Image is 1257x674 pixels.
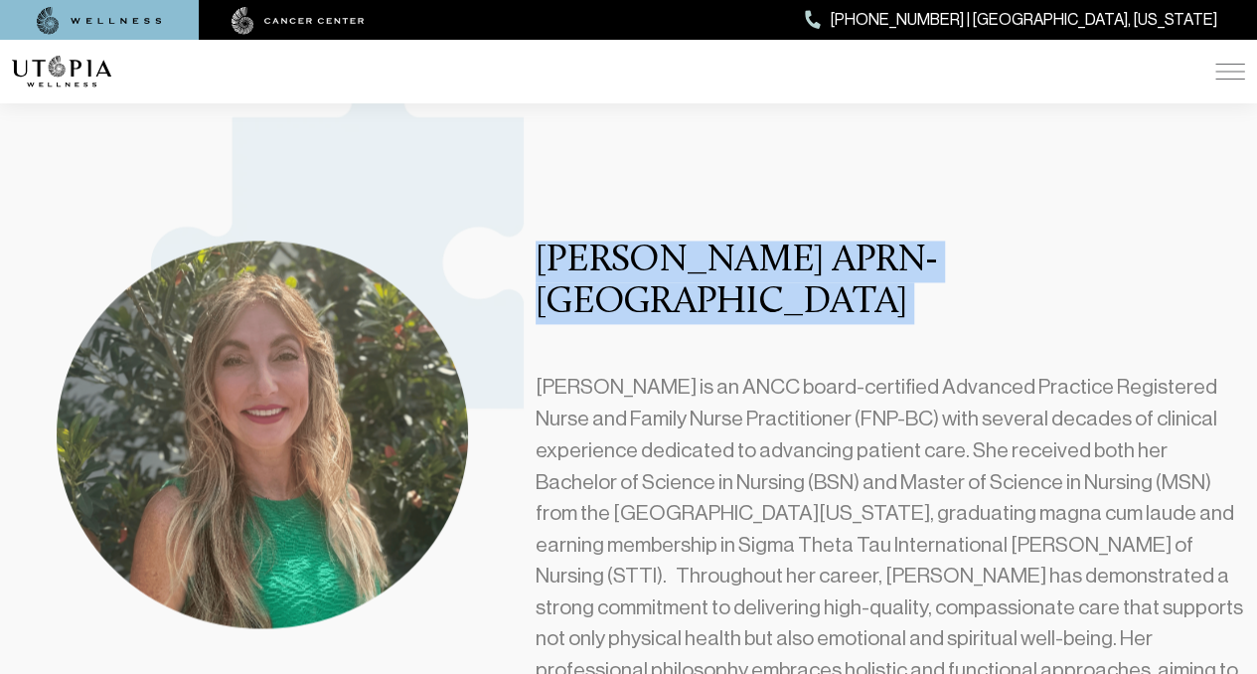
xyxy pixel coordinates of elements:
[1215,64,1245,80] img: icon-hamburger
[536,241,1245,324] h3: [PERSON_NAME] APRN- [GEOGRAPHIC_DATA]
[57,241,468,628] img: Melinda Shiver APRN- BC
[232,7,365,35] img: cancer center
[805,7,1217,33] a: [PHONE_NUMBER] | [GEOGRAPHIC_DATA], [US_STATE]
[151,36,524,490] img: decoration
[12,56,111,87] img: logo
[37,7,162,35] img: wellness
[831,7,1217,33] span: [PHONE_NUMBER] | [GEOGRAPHIC_DATA], [US_STATE]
